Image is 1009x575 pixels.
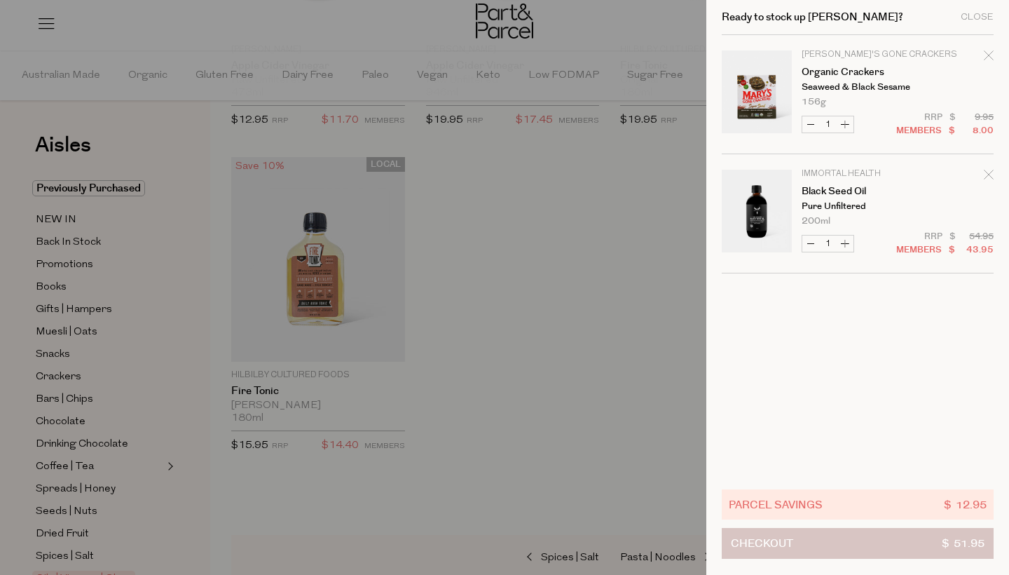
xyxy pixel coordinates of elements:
[722,528,994,559] button: Checkout$ 51.95
[802,217,830,226] span: 200ml
[802,97,826,107] span: 156g
[819,236,837,252] input: QTY Black Seed Oil
[942,529,984,558] span: $ 51.95
[802,67,910,77] a: Organic Crackers
[722,12,903,22] h2: Ready to stock up [PERSON_NAME]?
[819,116,837,133] input: QTY Organic Crackers
[984,168,994,187] div: Remove Black Seed Oil
[802,83,910,92] p: Seaweed & Black Sesame
[731,529,793,558] span: Checkout
[802,187,910,196] a: Black Seed Oil
[944,496,987,513] span: $ 12.95
[802,50,910,59] p: [PERSON_NAME]'s Gone Crackers
[802,170,910,178] p: Immortal Health
[802,202,910,211] p: Pure Unfiltered
[729,496,823,513] span: Parcel Savings
[984,48,994,67] div: Remove Organic Crackers
[961,13,994,22] div: Close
